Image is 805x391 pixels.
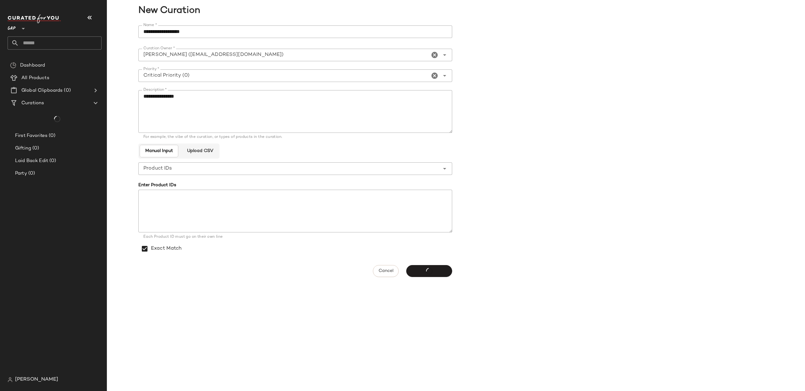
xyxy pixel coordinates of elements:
button: Cancel [373,265,399,277]
img: svg%3e [10,62,16,68]
div: Each Product ID must go on their own line [143,234,447,240]
img: cfy_white_logo.C9jOOHJF.svg [8,14,61,23]
span: First Favorites [15,132,47,139]
span: Gifting [15,145,31,152]
span: (0) [31,145,39,152]
span: New Curation [107,4,801,18]
i: Open [441,51,448,59]
span: Upload CSV [186,149,213,154]
span: [PERSON_NAME] [15,376,58,383]
button: Manual Input [140,145,178,157]
span: Cancel [378,269,393,274]
span: Laid Back Edit [15,157,48,165]
span: (0) [27,170,35,177]
span: Dashboard [20,62,45,69]
span: Party [15,170,27,177]
img: svg%3e [8,377,13,382]
i: Clear Priority * [431,72,438,79]
label: Exact Match [151,240,182,258]
span: All Products [21,74,49,82]
div: Enter Product IDs [138,182,452,188]
span: Curations [21,100,44,107]
span: (0) [48,157,56,165]
i: Clear Curation Owner * [431,51,438,59]
span: GAP [8,21,16,33]
span: (0) [47,132,55,139]
i: Open [441,72,448,79]
span: (0) [63,87,70,94]
button: Upload CSV [181,145,218,157]
span: Manual Input [145,149,173,154]
span: Global Clipboards [21,87,63,94]
div: For example, the vibe of the curation, or types of products in the curation. [143,135,447,139]
span: Product IDs [143,165,172,172]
